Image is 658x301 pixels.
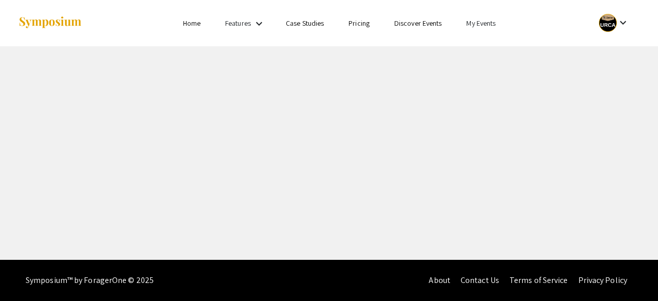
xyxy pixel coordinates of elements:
a: Discover Events [394,19,442,28]
a: My Events [466,19,496,28]
a: About [429,275,450,286]
a: Home [183,19,200,28]
img: Symposium by ForagerOne [18,16,82,30]
mat-icon: Expand account dropdown [617,16,629,29]
a: Case Studies [286,19,324,28]
a: Features [225,19,251,28]
div: Symposium™ by ForagerOne © 2025 [26,260,154,301]
button: Expand account dropdown [588,11,640,34]
a: Terms of Service [509,275,568,286]
a: Privacy Policy [578,275,627,286]
a: Contact Us [461,275,499,286]
a: Pricing [349,19,370,28]
mat-icon: Expand Features list [253,17,265,30]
